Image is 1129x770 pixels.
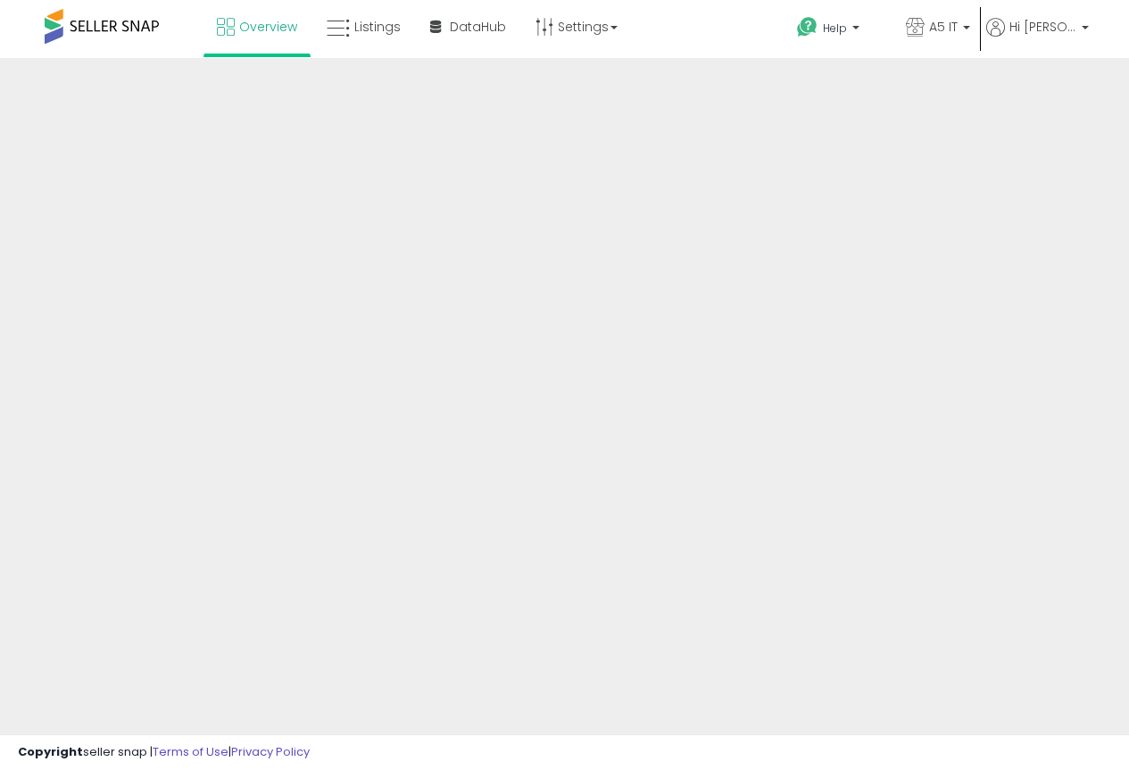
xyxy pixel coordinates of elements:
a: Privacy Policy [231,743,310,760]
span: DataHub [450,18,506,36]
a: Terms of Use [153,743,228,760]
a: Help [783,3,890,58]
span: Listings [354,18,401,36]
div: seller snap | | [18,744,310,761]
i: Get Help [796,16,818,38]
span: Help [823,21,847,36]
span: A5 IT [929,18,958,36]
span: Hi [PERSON_NAME] [1009,18,1076,36]
span: Overview [239,18,297,36]
a: Hi [PERSON_NAME] [986,18,1089,58]
strong: Copyright [18,743,83,760]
